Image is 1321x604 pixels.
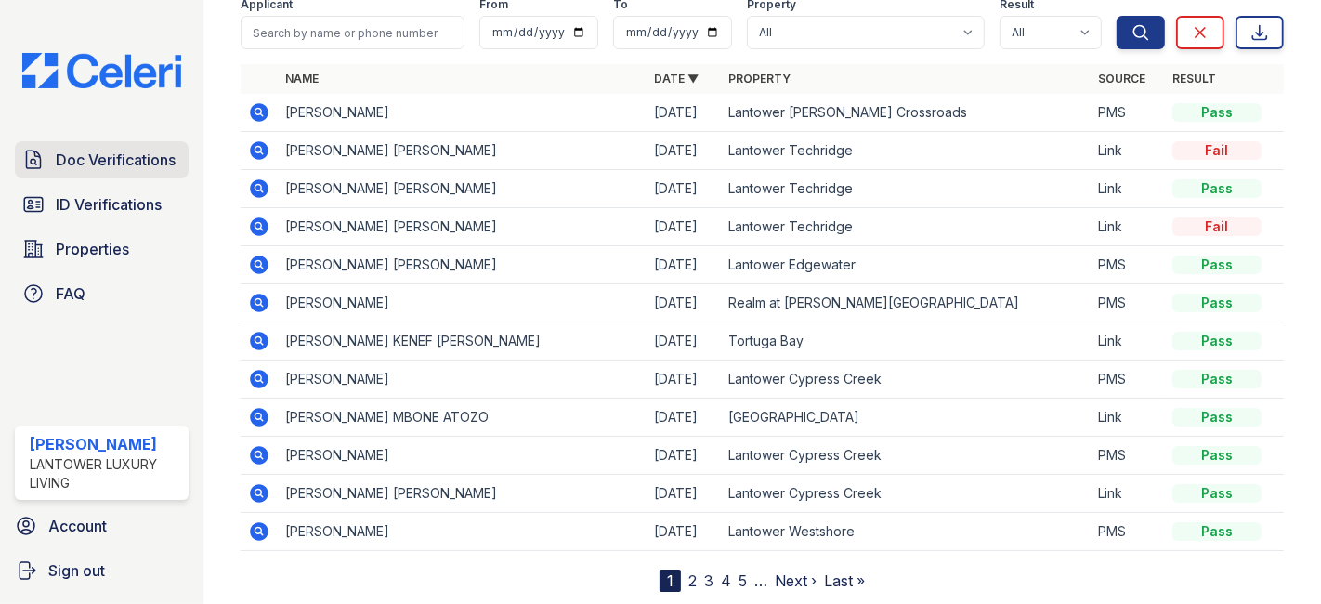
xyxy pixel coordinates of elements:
[722,361,1092,399] td: Lantower Cypress Creek
[722,475,1092,513] td: Lantower Cypress Creek
[56,149,176,171] span: Doc Verifications
[7,53,196,88] img: CE_Logo_Blue-a8612792a0a2168367f1c8372b55b34899dd931a85d93a1a3d3e32e68fde9ad4.png
[56,238,129,260] span: Properties
[1098,72,1145,85] a: Source
[1172,103,1262,122] div: Pass
[1172,141,1262,160] div: Fail
[278,284,647,322] td: [PERSON_NAME]
[1091,246,1165,284] td: PMS
[1091,208,1165,246] td: Link
[278,246,647,284] td: [PERSON_NAME] [PERSON_NAME]
[722,322,1092,361] td: Tortuga Bay
[1091,513,1165,551] td: PMS
[729,72,791,85] a: Property
[647,399,722,437] td: [DATE]
[278,322,647,361] td: [PERSON_NAME] KENEF [PERSON_NAME]
[7,507,196,545] a: Account
[688,571,697,590] a: 2
[824,571,865,590] a: Last »
[722,246,1092,284] td: Lantower Edgewater
[647,170,722,208] td: [DATE]
[647,361,722,399] td: [DATE]
[647,437,722,475] td: [DATE]
[56,193,162,216] span: ID Verifications
[754,570,767,592] span: …
[1091,475,1165,513] td: Link
[1172,294,1262,312] div: Pass
[660,570,681,592] div: 1
[647,94,722,132] td: [DATE]
[15,186,189,223] a: ID Verifications
[1172,72,1216,85] a: Result
[7,552,196,589] a: Sign out
[1091,284,1165,322] td: PMS
[278,361,647,399] td: [PERSON_NAME]
[1172,522,1262,541] div: Pass
[722,208,1092,246] td: Lantower Techridge
[722,513,1092,551] td: Lantower Westshore
[278,399,647,437] td: [PERSON_NAME] MBONE ATOZO
[241,16,464,49] input: Search by name or phone number
[1091,170,1165,208] td: Link
[278,208,647,246] td: [PERSON_NAME] [PERSON_NAME]
[15,230,189,268] a: Properties
[721,571,731,590] a: 4
[285,72,319,85] a: Name
[1172,217,1262,236] div: Fail
[1172,408,1262,427] div: Pass
[48,559,105,582] span: Sign out
[1172,484,1262,503] div: Pass
[1091,399,1165,437] td: Link
[775,571,817,590] a: Next ›
[30,455,181,492] div: Lantower Luxury Living
[278,513,647,551] td: [PERSON_NAME]
[1091,132,1165,170] td: Link
[647,322,722,361] td: [DATE]
[278,170,647,208] td: [PERSON_NAME] [PERSON_NAME]
[1091,361,1165,399] td: PMS
[15,275,189,312] a: FAQ
[655,72,700,85] a: Date ▼
[722,94,1092,132] td: Lantower [PERSON_NAME] Crossroads
[722,132,1092,170] td: Lantower Techridge
[278,475,647,513] td: [PERSON_NAME] [PERSON_NAME]
[647,513,722,551] td: [DATE]
[1172,179,1262,198] div: Pass
[647,246,722,284] td: [DATE]
[15,141,189,178] a: Doc Verifications
[739,571,747,590] a: 5
[1091,322,1165,361] td: Link
[1172,446,1262,465] div: Pass
[278,94,647,132] td: [PERSON_NAME]
[56,282,85,305] span: FAQ
[722,284,1092,322] td: Realm at [PERSON_NAME][GEOGRAPHIC_DATA]
[647,132,722,170] td: [DATE]
[1172,370,1262,388] div: Pass
[1172,332,1262,350] div: Pass
[1172,256,1262,274] div: Pass
[647,208,722,246] td: [DATE]
[722,437,1092,475] td: Lantower Cypress Creek
[48,515,107,537] span: Account
[722,170,1092,208] td: Lantower Techridge
[278,437,647,475] td: [PERSON_NAME]
[1091,437,1165,475] td: PMS
[1091,94,1165,132] td: PMS
[722,399,1092,437] td: [GEOGRAPHIC_DATA]
[278,132,647,170] td: [PERSON_NAME] [PERSON_NAME]
[647,475,722,513] td: [DATE]
[647,284,722,322] td: [DATE]
[30,433,181,455] div: [PERSON_NAME]
[704,571,713,590] a: 3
